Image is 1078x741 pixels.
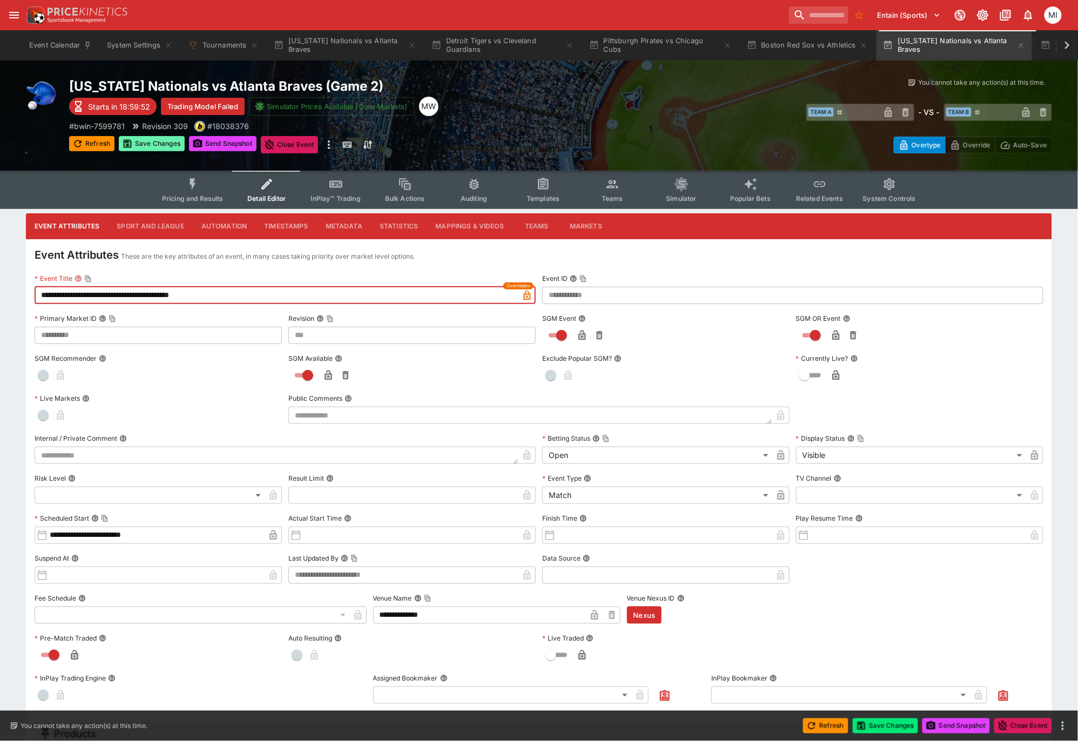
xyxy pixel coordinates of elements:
p: Override [963,139,991,151]
p: SGM Recommender [35,354,97,363]
button: Auto-Save [995,137,1052,153]
p: Data Source [542,554,581,563]
button: Save Changes [119,136,185,151]
button: Statistics [371,213,427,239]
p: Event Title [35,274,72,283]
div: Open [542,447,772,464]
button: Refresh [69,136,114,151]
button: Copy To Clipboard [351,555,358,562]
span: Popular Bets [730,194,771,203]
p: These are the key attributes of an event, in many cases taking priority over market level options. [121,251,415,262]
button: Overtype [894,137,946,153]
p: Exclude Popular SGM? [542,354,612,363]
p: SGM OR Event [796,314,841,323]
button: Notifications [1019,5,1038,25]
p: InPlay Bookmaker [711,673,767,683]
button: Live Traded [586,635,594,642]
button: Suspend At [71,555,79,562]
button: Result Limit [326,475,334,482]
button: Teams [513,213,561,239]
button: Event TitleCopy To Clipboard [75,275,82,282]
span: InPlay™ Trading [311,194,361,203]
img: PriceKinetics Logo [24,4,45,26]
span: System Controls [863,194,916,203]
p: Event Type [542,474,582,483]
button: Copy To Clipboard [84,275,92,282]
button: Copy To Clipboard [857,435,865,442]
button: Risk Level [68,475,76,482]
span: Team B [946,107,972,117]
span: Detail Editor [247,194,286,203]
button: Select Tenant [871,6,947,24]
img: PriceKinetics [48,8,127,16]
button: Betting StatusCopy To Clipboard [592,435,600,442]
button: Play Resume Time [855,515,863,522]
button: Exclude Popular SGM? [614,355,622,362]
button: Fee Schedule [78,595,86,602]
button: RevisionCopy To Clipboard [316,315,324,322]
button: Assigned Bookmaker [440,675,448,682]
button: Event Type [584,475,591,482]
button: Assign to Me [655,686,675,706]
img: bwin.png [195,122,205,131]
button: Last Updated ByCopy To Clipboard [341,555,348,562]
p: Venue Name [373,594,412,603]
div: bwin [194,121,205,132]
button: open drawer [4,5,24,25]
button: Simulator Prices Available (Core Markets) [249,97,415,116]
p: Auto Resulting [288,634,332,643]
span: Teams [602,194,623,203]
button: Boston Red Sox vs Athletics [740,30,875,60]
p: Betting Status [542,434,590,443]
button: Actual Start Time [344,515,352,522]
p: Public Comments [288,394,342,403]
button: Close Event [994,718,1052,733]
button: Toggle light/dark mode [973,5,993,25]
button: Copy To Clipboard [580,275,587,282]
span: Related Events [796,194,843,203]
p: Auto-Save [1013,139,1047,151]
div: Event type filters [153,171,925,209]
p: Venue Nexus ID [627,594,675,603]
button: Copy To Clipboard [602,435,610,442]
p: Result Limit [288,474,324,483]
img: baseball.png [26,78,60,112]
p: SGM Event [542,314,576,323]
button: Internal / Private Comment [119,435,127,442]
button: No Bookmarks [851,6,868,24]
button: Event Calendar [23,30,98,60]
button: SGM Available [335,355,342,362]
p: You cannot take any action(s) at this time. [919,78,1046,87]
span: Bulk Actions [385,194,425,203]
button: SGM Event [578,315,586,322]
button: SGM Recommender [99,355,106,362]
p: Play Resume Time [796,514,853,523]
button: Markets [561,213,611,239]
button: Assign to Me [994,686,1013,706]
button: Event IDCopy To Clipboard [570,275,577,282]
p: Internal / Private Comment [35,434,117,443]
p: Primary Market ID [35,314,97,323]
div: Match [542,487,772,504]
button: Copy To Clipboard [424,595,432,602]
p: Event ID [542,274,568,283]
p: You cannot take any action(s) at this time. [21,721,147,731]
button: Data Source [583,555,590,562]
p: Display Status [796,434,845,443]
button: Mappings & Videos [427,213,513,239]
h4: Event Attributes [35,248,119,262]
button: Auto Resulting [334,635,342,642]
button: Public Comments [345,395,352,402]
button: [US_STATE] Nationals vs Atlanta Braves [877,30,1032,60]
button: System Settings [100,30,179,60]
button: [US_STATE] Nationals vs Atlanta Braves [267,30,423,60]
span: Overridden [507,282,530,289]
button: Venue Nexus ID [677,595,685,602]
button: Tournaments [181,30,265,60]
button: Timestamps [255,213,317,239]
div: Start From [894,137,1052,153]
h6: - VS - [919,106,940,118]
p: Live Traded [542,634,584,643]
button: Connected to PK [951,5,970,25]
button: Venue NameCopy To Clipboard [414,595,422,602]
